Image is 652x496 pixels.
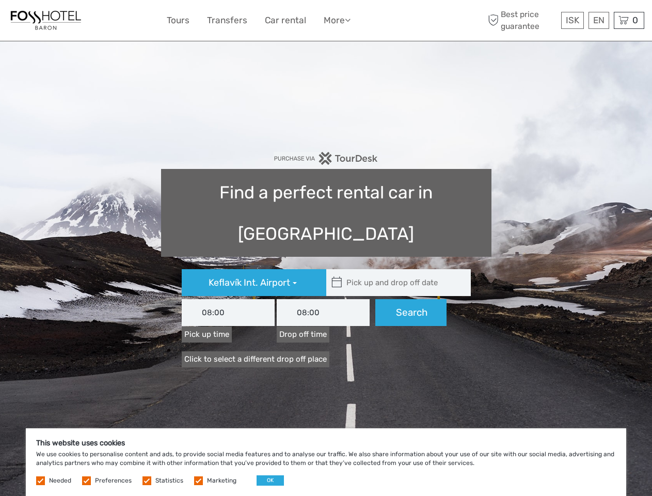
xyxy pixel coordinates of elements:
input: Pick up time [182,299,275,326]
span: Keflavík Int. Airport [209,277,290,288]
div: EN [589,12,609,29]
a: Click to select a different drop off place [182,351,329,367]
input: Drop off time [277,299,370,326]
label: Preferences [95,476,132,485]
label: Needed [49,476,71,485]
button: Search [375,299,447,326]
span: 0 [631,15,640,25]
h5: This website uses cookies [36,439,616,447]
a: More [324,13,351,28]
a: Transfers [207,13,247,28]
span: Best price guarantee [485,9,559,32]
p: We're away right now. Please check back later! [14,18,117,26]
label: Drop off time [277,327,329,343]
input: Pick up and drop off date [326,269,466,296]
label: Statistics [155,476,183,485]
button: OK [257,475,284,486]
button: Keflavík Int. Airport [182,269,326,296]
h1: Find a perfect rental car in [GEOGRAPHIC_DATA] [161,169,491,257]
span: ISK [566,15,579,25]
div: We use cookies to personalise content and ads, to provide social media features and to analyse ou... [26,428,626,496]
img: 1355-f22f4eb0-fb05-4a92-9bea-b034c25151e6_logo_small.jpg [8,8,84,33]
button: Open LiveChat chat widget [119,16,131,28]
a: Car rental [265,13,306,28]
label: Marketing [207,476,236,485]
img: PurchaseViaTourDesk.png [274,152,378,165]
label: Pick up time [182,327,232,343]
a: Tours [167,13,189,28]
